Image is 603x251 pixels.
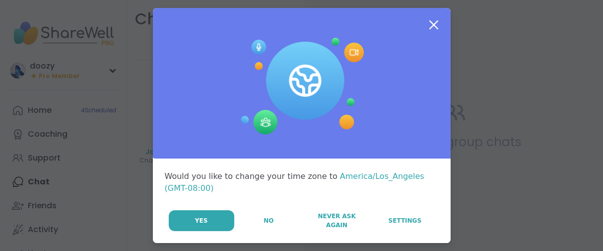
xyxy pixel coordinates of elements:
span: America/Los_Angeles (GMT-08:00) [165,171,424,193]
button: No [235,210,302,231]
button: Never Ask Again [303,210,370,231]
span: Settings [389,216,422,225]
div: Would you like to change your time zone to [165,170,439,194]
img: Session Experience [240,38,364,135]
span: Never Ask Again [308,212,365,230]
a: Settings [371,210,438,231]
span: No [264,216,273,225]
span: Yes [195,216,208,225]
button: Yes [169,210,234,231]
